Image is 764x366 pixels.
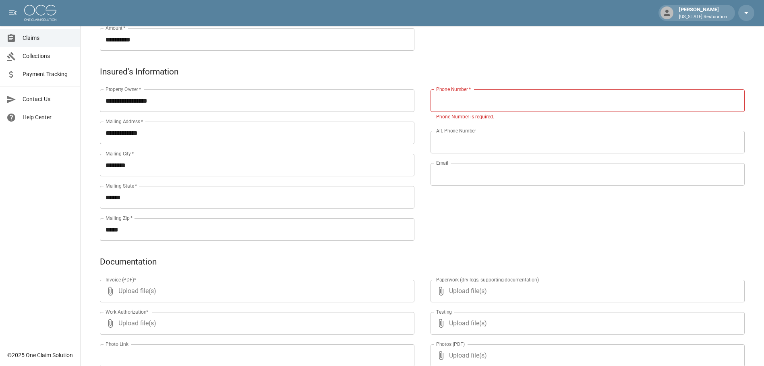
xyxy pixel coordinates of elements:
[23,34,74,42] span: Claims
[106,182,137,189] label: Mailing State
[449,280,723,302] span: Upload file(s)
[436,276,539,283] label: Paperwork (dry logs, supporting documentation)
[7,351,73,359] div: © 2025 One Claim Solution
[23,52,74,60] span: Collections
[23,113,74,122] span: Help Center
[106,118,143,125] label: Mailing Address
[23,70,74,79] span: Payment Tracking
[436,341,465,347] label: Photos (PDF)
[106,308,149,315] label: Work Authorization*
[106,25,126,31] label: Amount
[106,276,137,283] label: Invoice (PDF)*
[23,95,74,103] span: Contact Us
[436,127,476,134] label: Alt. Phone Number
[436,159,448,166] label: Email
[118,280,393,302] span: Upload file(s)
[5,5,21,21] button: open drawer
[676,6,730,20] div: [PERSON_NAME]
[436,86,471,93] label: Phone Number
[118,312,393,335] span: Upload file(s)
[106,86,141,93] label: Property Owner
[436,113,739,121] p: Phone Number is required.
[24,5,56,21] img: ocs-logo-white-transparent.png
[106,341,128,347] label: Photo Link
[449,312,723,335] span: Upload file(s)
[436,308,452,315] label: Testing
[106,150,134,157] label: Mailing City
[106,215,133,221] label: Mailing Zip
[679,14,727,21] p: [US_STATE] Restoration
